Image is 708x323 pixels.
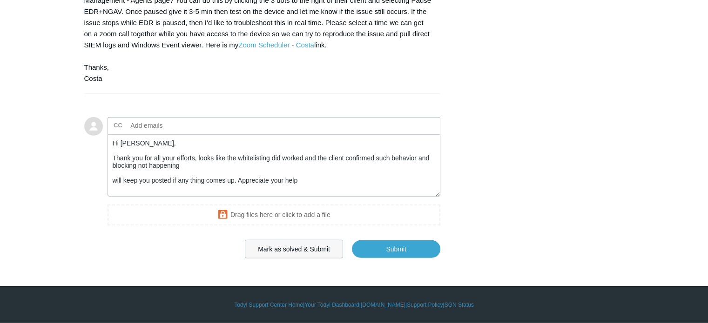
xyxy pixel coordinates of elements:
a: Support Policy [407,301,443,309]
a: Your Todyl Dashboard [304,301,359,309]
label: CC [114,119,122,132]
a: Todyl Support Center Home [234,301,303,309]
input: Submit [352,240,440,258]
input: Add emails [127,119,227,132]
a: Zoom Scheduler - Costa [238,41,314,49]
a: [DOMAIN_NAME] [361,301,405,309]
div: | | | | [84,301,624,309]
a: SGN Status [445,301,474,309]
textarea: Add your reply [108,134,441,197]
button: Mark as solved & Submit [245,240,343,258]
